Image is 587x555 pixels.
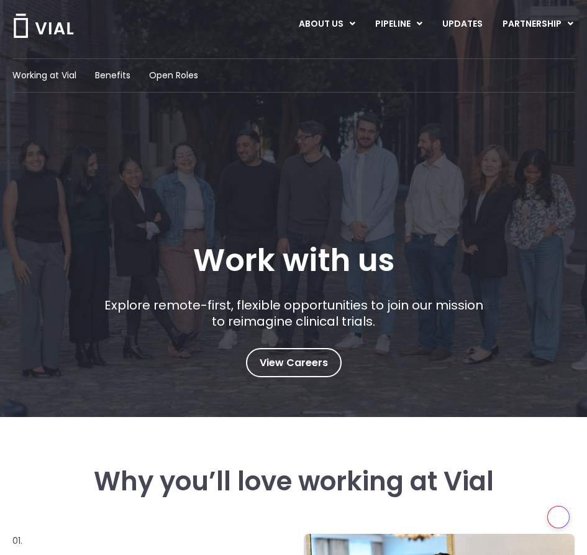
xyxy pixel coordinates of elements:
a: PIPELINEMenu Toggle [365,14,432,35]
p: 01. [12,534,285,548]
a: PARTNERSHIPMenu Toggle [493,14,583,35]
a: ABOUT USMenu Toggle [289,14,365,35]
h1: Work with us [193,242,394,278]
a: Open Roles [149,69,198,82]
p: Explore remote-first, flexible opportunities to join our mission to reimagine clinical trials. [99,297,488,329]
a: Benefits [95,69,130,82]
h3: Why you’ll love working at Vial [12,467,575,497]
a: Working at Vial [12,69,76,82]
a: View Careers [246,348,342,377]
span: View Careers [260,355,328,371]
a: UPDATES [432,14,492,35]
img: Vial Logo [12,14,75,38]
